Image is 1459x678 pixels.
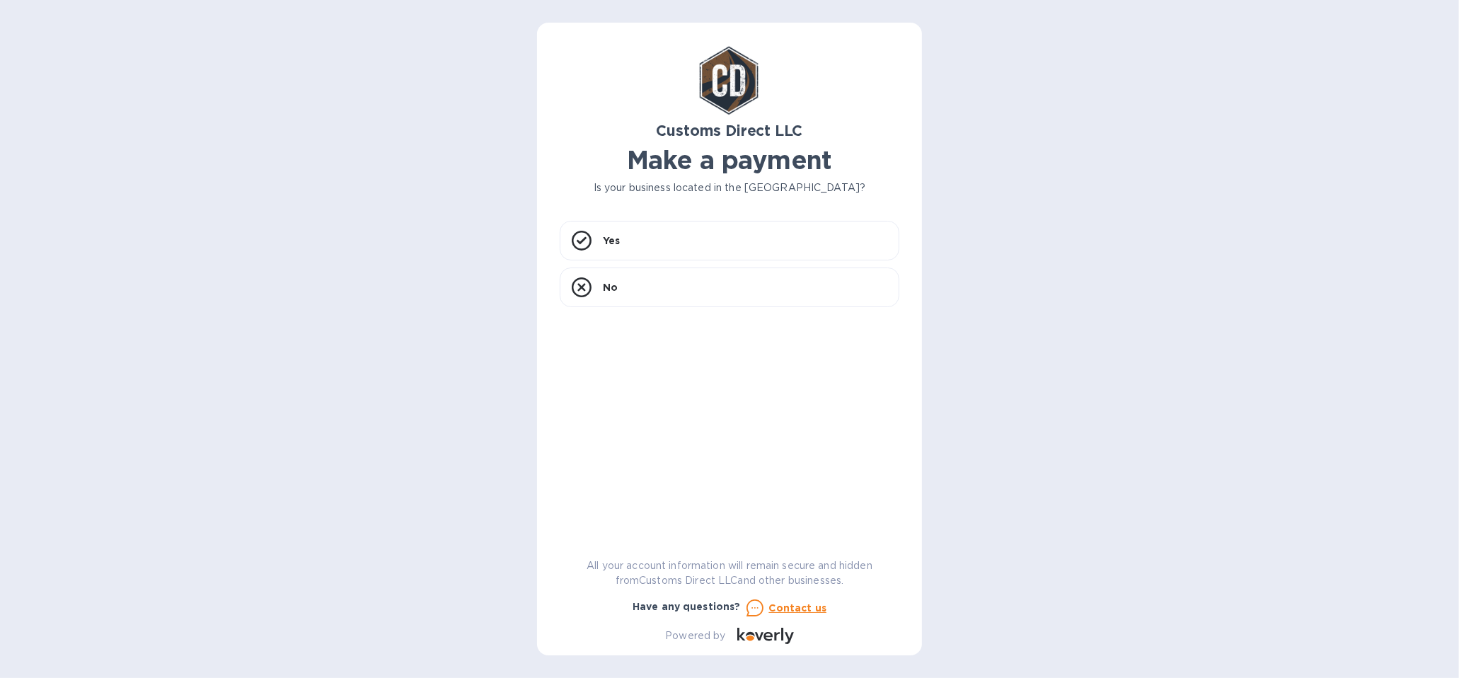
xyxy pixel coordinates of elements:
[560,558,899,588] p: All your account information will remain secure and hidden from Customs Direct LLC and other busi...
[769,602,827,614] u: Contact us
[665,628,725,643] p: Powered by
[603,280,618,294] p: No
[560,145,899,175] h1: Make a payment
[560,180,899,195] p: Is your business located in the [GEOGRAPHIC_DATA]?
[633,601,741,612] b: Have any questions?
[657,122,803,139] b: Customs Direct LLC
[603,234,620,248] p: Yes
